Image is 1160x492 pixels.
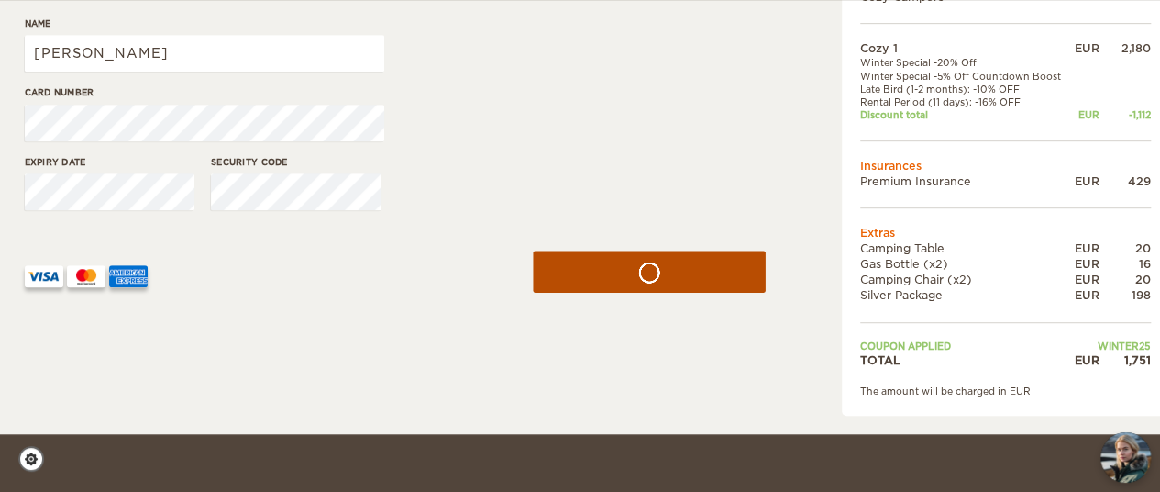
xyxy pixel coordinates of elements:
[1070,173,1099,189] div: EUR
[1100,432,1151,483] img: Freyja at Cozy Campers
[1099,40,1151,56] div: 2,180
[860,225,1151,240] td: Extras
[1070,256,1099,272] div: EUR
[1100,432,1151,483] button: chat-button
[1099,108,1151,121] div: -1,112
[1070,340,1150,352] td: WINTER25
[25,155,195,169] label: Expiry date
[860,70,1071,83] td: Winter Special -5% Off Countdown Boost
[1099,287,1151,303] div: 198
[25,85,384,99] label: Card number
[1070,287,1099,303] div: EUR
[1070,272,1099,287] div: EUR
[1099,256,1151,272] div: 16
[860,173,1071,189] td: Premium Insurance
[1099,272,1151,287] div: 20
[1099,173,1151,189] div: 429
[860,272,1071,287] td: Camping Chair (x2)
[109,265,148,287] img: AMEX
[860,83,1071,95] td: Late Bird (1-2 months): -10% OFF
[860,352,1071,368] td: TOTAL
[1099,352,1151,368] div: 1,751
[860,340,1071,352] td: Coupon applied
[860,256,1071,272] td: Gas Bottle (x2)
[860,56,1071,69] td: Winter Special -20% Off
[1070,108,1099,121] div: EUR
[860,385,1151,397] div: The amount will be charged in EUR
[860,158,1151,173] td: Insurances
[25,265,63,287] img: VISA
[860,40,1071,56] td: Cozy 1
[67,265,105,287] img: mastercard
[860,287,1071,303] td: Silver Package
[1070,352,1099,368] div: EUR
[860,108,1071,121] td: Discount total
[1070,40,1099,56] div: EUR
[860,95,1071,108] td: Rental Period (11 days): -16% OFF
[1070,240,1099,256] div: EUR
[25,17,384,30] label: Name
[211,155,381,169] label: Security code
[860,240,1071,256] td: Camping Table
[18,446,56,472] a: Cookie settings
[1099,240,1151,256] div: 20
